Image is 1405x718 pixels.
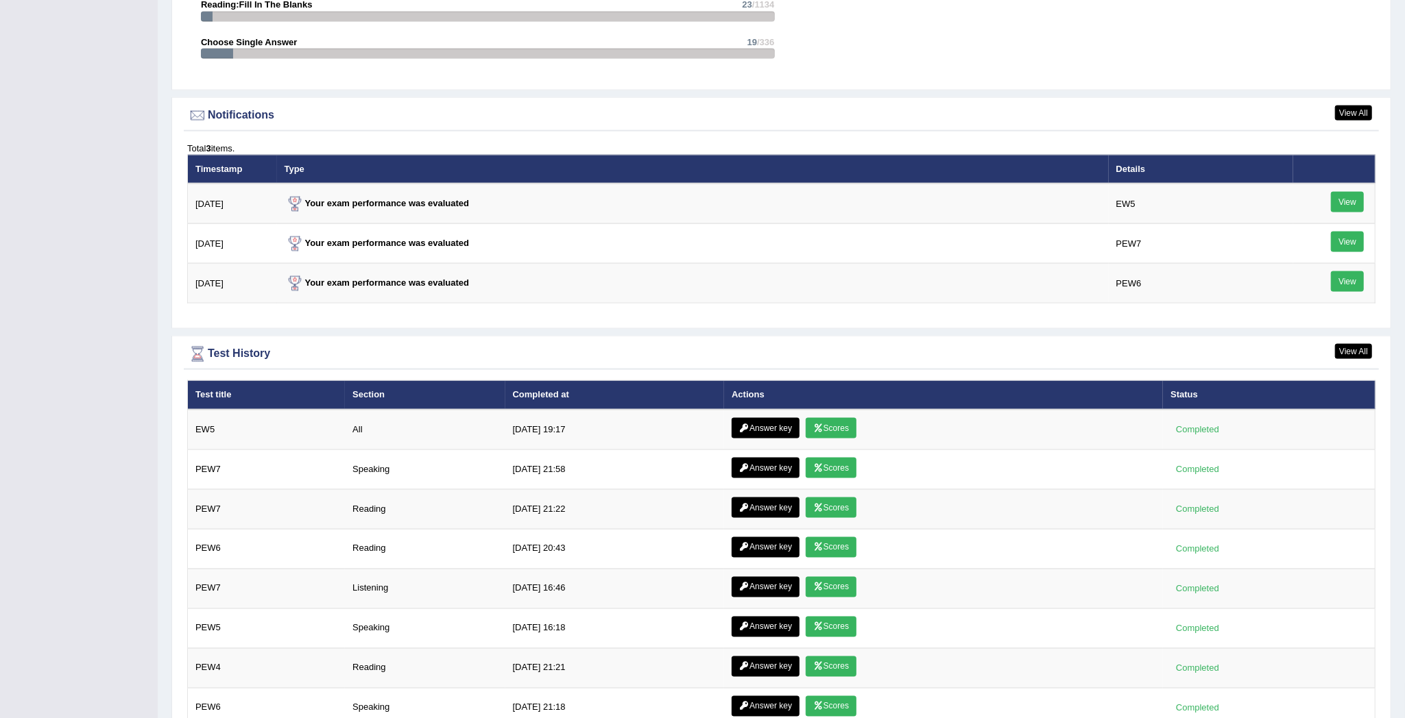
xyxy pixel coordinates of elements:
th: Status [1163,381,1375,410]
div: Completed [1170,423,1224,437]
a: Scores [806,418,856,438]
td: [DATE] 21:22 [505,489,725,529]
td: EW5 [188,410,346,450]
a: Answer key [732,617,800,637]
td: [DATE] 19:17 [505,410,725,450]
strong: Your exam performance was evaluated [285,238,470,248]
td: [DATE] [188,264,277,304]
div: Total items. [187,142,1376,155]
th: Details [1109,155,1293,184]
td: Reading [345,648,505,688]
div: Completed [1170,661,1224,676]
div: Completed [1170,582,1224,596]
a: Answer key [732,577,800,597]
td: [DATE] 21:58 [505,449,725,489]
a: View [1331,232,1364,252]
td: [DATE] [188,184,277,224]
td: PEW7 [1109,224,1293,264]
a: Scores [806,656,856,677]
b: 3 [206,143,211,153]
a: Answer key [732,458,800,478]
div: Notifications [187,106,1376,126]
td: [DATE] 16:46 [505,569,725,608]
div: Completed [1170,701,1224,715]
div: Completed [1170,542,1224,556]
td: [DATE] 21:21 [505,648,725,688]
th: Test title [188,381,346,410]
strong: Your exam performance was evaluated [285,198,470,208]
td: PEW7 [188,449,346,489]
td: Speaking [345,608,505,648]
td: PEW7 [188,489,346,529]
th: Actions [724,381,1163,410]
th: Type [277,155,1109,184]
a: Answer key [732,537,800,558]
a: View [1331,192,1364,212]
a: Scores [806,617,856,637]
td: PEW6 [188,529,346,569]
td: Reading [345,529,505,569]
div: Completed [1170,621,1224,636]
a: Answer key [732,418,800,438]
td: EW5 [1109,184,1293,224]
a: View [1331,271,1364,292]
td: PEW4 [188,648,346,688]
div: Test History [187,344,1376,364]
td: [DATE] [188,224,277,264]
div: Completed [1170,502,1224,517]
a: Scores [806,696,856,717]
a: View All [1335,106,1372,121]
a: Answer key [732,656,800,677]
a: Scores [806,497,856,518]
strong: Your exam performance was evaluated [285,277,470,288]
a: Scores [806,537,856,558]
td: Reading [345,489,505,529]
a: Scores [806,458,856,478]
a: Scores [806,577,856,597]
td: PEW5 [188,608,346,648]
span: /336 [757,37,774,47]
th: Timestamp [188,155,277,184]
a: View All [1335,344,1372,359]
td: PEW6 [1109,264,1293,304]
strong: Choose Single Answer [201,37,297,47]
a: Answer key [732,696,800,717]
a: Answer key [732,497,800,518]
td: PEW7 [188,569,346,608]
span: 19 [747,37,757,47]
td: Listening [345,569,505,608]
td: All [345,410,505,450]
th: Section [345,381,505,410]
td: Speaking [345,449,505,489]
th: Completed at [505,381,725,410]
td: [DATE] 16:18 [505,608,725,648]
td: [DATE] 20:43 [505,529,725,569]
div: Completed [1170,462,1224,477]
